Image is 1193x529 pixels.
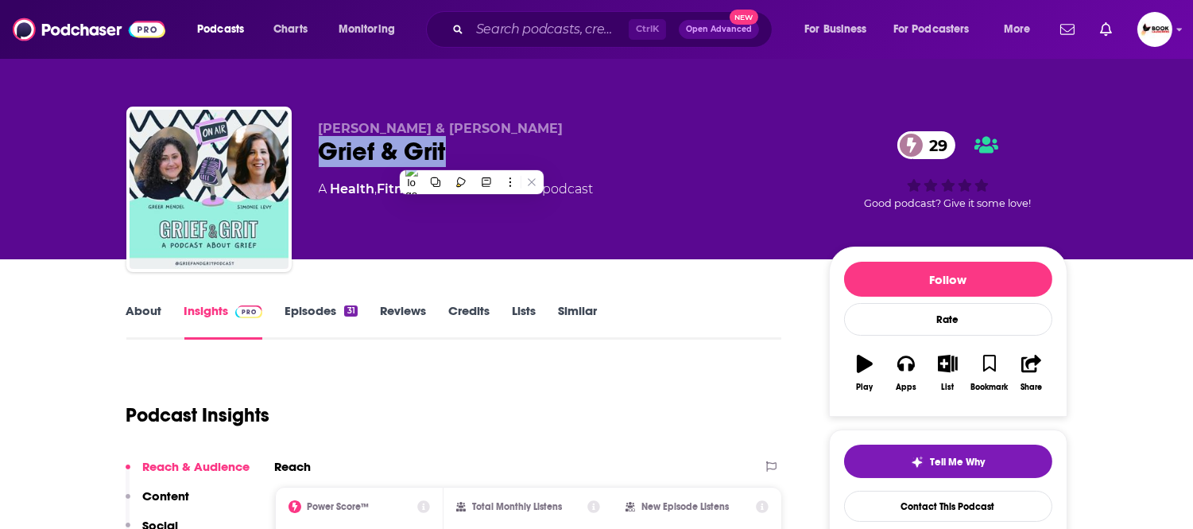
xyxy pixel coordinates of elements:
div: 31 [344,305,357,317]
img: Podchaser Pro [235,305,263,318]
span: 29 [913,131,955,159]
h1: Podcast Insights [126,403,270,427]
span: More [1004,18,1031,41]
div: Share [1021,383,1042,392]
a: Reviews [380,303,426,340]
a: Episodes31 [285,303,357,340]
a: Health [331,181,375,196]
a: Show notifications dropdown [1054,16,1081,43]
div: Bookmark [970,383,1008,392]
img: Grief & Grit [130,110,289,269]
a: InsightsPodchaser Pro [184,303,263,340]
a: Show notifications dropdown [1094,16,1118,43]
h2: New Episode Listens [641,501,729,512]
p: Reach & Audience [143,459,250,474]
h2: Reach [275,459,312,474]
span: , [375,181,378,196]
button: List [927,344,968,402]
button: open menu [327,17,416,42]
a: Contact This Podcast [844,491,1052,522]
span: Logged in as BookLaunchers [1137,12,1172,47]
div: List [942,383,955,392]
button: open menu [993,17,1051,42]
h2: Total Monthly Listens [472,501,562,512]
span: New [730,10,758,25]
a: 29 [897,131,955,159]
span: Open Advanced [686,25,752,33]
a: Similar [558,303,597,340]
button: Bookmark [969,344,1010,402]
button: open menu [883,17,993,42]
div: A podcast [319,180,594,199]
span: Good podcast? Give it some love! [865,197,1032,209]
h2: Power Score™ [308,501,370,512]
a: Charts [263,17,317,42]
input: Search podcasts, credits, & more... [470,17,629,42]
div: Rate [844,303,1052,336]
img: tell me why sparkle [911,456,924,469]
button: open menu [186,17,265,42]
button: Content [126,488,190,518]
button: Open AdvancedNew [679,20,759,39]
span: Tell Me Why [930,456,985,469]
button: tell me why sparkleTell Me Why [844,445,1052,478]
span: For Business [804,18,867,41]
span: Charts [273,18,308,41]
div: Play [856,383,873,392]
a: Credits [448,303,490,340]
button: Apps [885,344,927,402]
div: 29Good podcast? Give it some love! [829,121,1067,220]
span: Podcasts [197,18,244,41]
button: open menu [793,17,887,42]
span: Ctrl K [629,19,666,40]
a: Fitness [378,181,424,196]
button: Follow [844,262,1052,297]
button: Share [1010,344,1052,402]
img: User Profile [1137,12,1172,47]
div: Apps [896,383,916,392]
span: Monitoring [339,18,395,41]
span: [PERSON_NAME] & [PERSON_NAME] [319,121,564,136]
button: Show profile menu [1137,12,1172,47]
button: Play [844,344,885,402]
a: About [126,303,162,340]
a: Lists [512,303,536,340]
p: Content [143,488,190,504]
button: Reach & Audience [126,459,250,488]
div: Search podcasts, credits, & more... [441,11,788,48]
img: Podchaser - Follow, Share and Rate Podcasts [13,14,165,45]
span: For Podcasters [893,18,970,41]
